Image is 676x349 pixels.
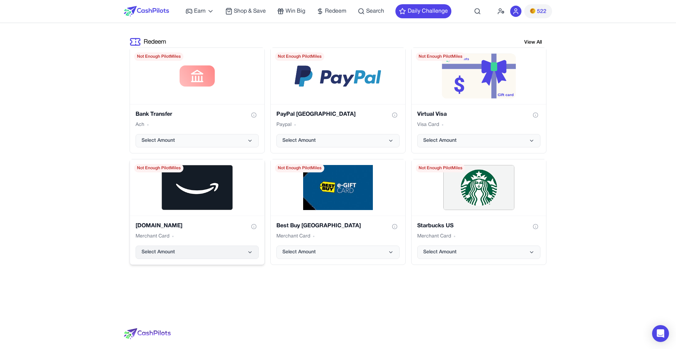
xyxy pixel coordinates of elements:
img: /default-reward-image.png [303,165,373,210]
button: Show gift card information [531,222,540,231]
a: Search [358,7,384,15]
span: Select Amount [423,249,457,256]
button: Show gift card information [390,110,400,120]
span: Redeem [325,7,346,15]
span: Not Enough PilotMiles [134,52,183,61]
img: /default-reward-image.png [295,65,381,87]
span: Shop & Save [234,7,266,15]
span: Not Enough PilotMiles [275,52,324,61]
span: 522 [537,7,546,16]
span: Search [366,7,384,15]
button: Select Amount [136,134,259,147]
button: Select Amount [417,246,540,259]
button: Select Amount [276,246,400,259]
button: Show gift card information [390,222,400,231]
span: Select Amount [142,137,175,144]
span: Visa Card [417,121,439,128]
span: Win Big [286,7,305,15]
span: Earn [194,7,206,15]
img: /default-reward-image.png [180,65,215,87]
a: Earn [186,7,214,15]
h3: PayPal [GEOGRAPHIC_DATA] [276,110,356,119]
button: Show gift card information [249,110,259,120]
a: Win Big [277,7,305,15]
h3: Bank Transfer [136,110,172,119]
button: Select Amount [136,246,259,259]
a: Redeem [317,7,346,15]
span: Paypal [276,121,292,128]
span: Not Enough PilotMiles [416,52,465,61]
img: /default-reward-image.png [443,165,514,210]
a: Shop & Save [225,7,266,15]
button: Show gift card information [249,222,259,231]
div: Open Intercom Messenger [652,325,669,342]
span: Not Enough PilotMiles [416,164,465,172]
button: Show gift card information [531,110,540,120]
img: logo [124,328,171,340]
span: Select Amount [282,249,316,256]
span: Select Amount [142,249,175,256]
h3: Best Buy [GEOGRAPHIC_DATA] [276,222,361,230]
img: PMs [530,8,536,14]
button: PMs522 [524,4,552,18]
h3: Starbucks US [417,222,453,230]
div: Bank Transfer gift card [130,47,265,153]
button: Select Amount [417,134,540,147]
img: CashPilots Logo [124,6,169,17]
div: PayPal USA gift card [270,47,406,153]
div: Virtual Visa gift card [411,47,546,153]
img: default-reward-image.png [442,53,516,99]
h3: [DOMAIN_NAME] [136,222,182,230]
span: Select Amount [423,137,457,144]
a: View All [520,38,546,46]
span: Merchant Card [417,233,451,240]
div: Amazon.com gift card [130,159,265,265]
a: Redeem [144,37,166,46]
span: Merchant Card [136,233,169,240]
h3: Virtual Visa [417,110,447,119]
img: /default-reward-image.png [162,165,233,210]
button: Select Amount [276,134,400,147]
span: Merchant Card [276,233,310,240]
span: Select Amount [282,137,316,144]
div: Starbucks US gift card [411,159,546,265]
span: Ach [136,121,144,128]
button: Daily Challenge [395,4,451,18]
span: Not Enough PilotMiles [134,164,183,172]
div: Best Buy USA gift card [270,159,406,265]
span: Not Enough PilotMiles [275,164,324,172]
